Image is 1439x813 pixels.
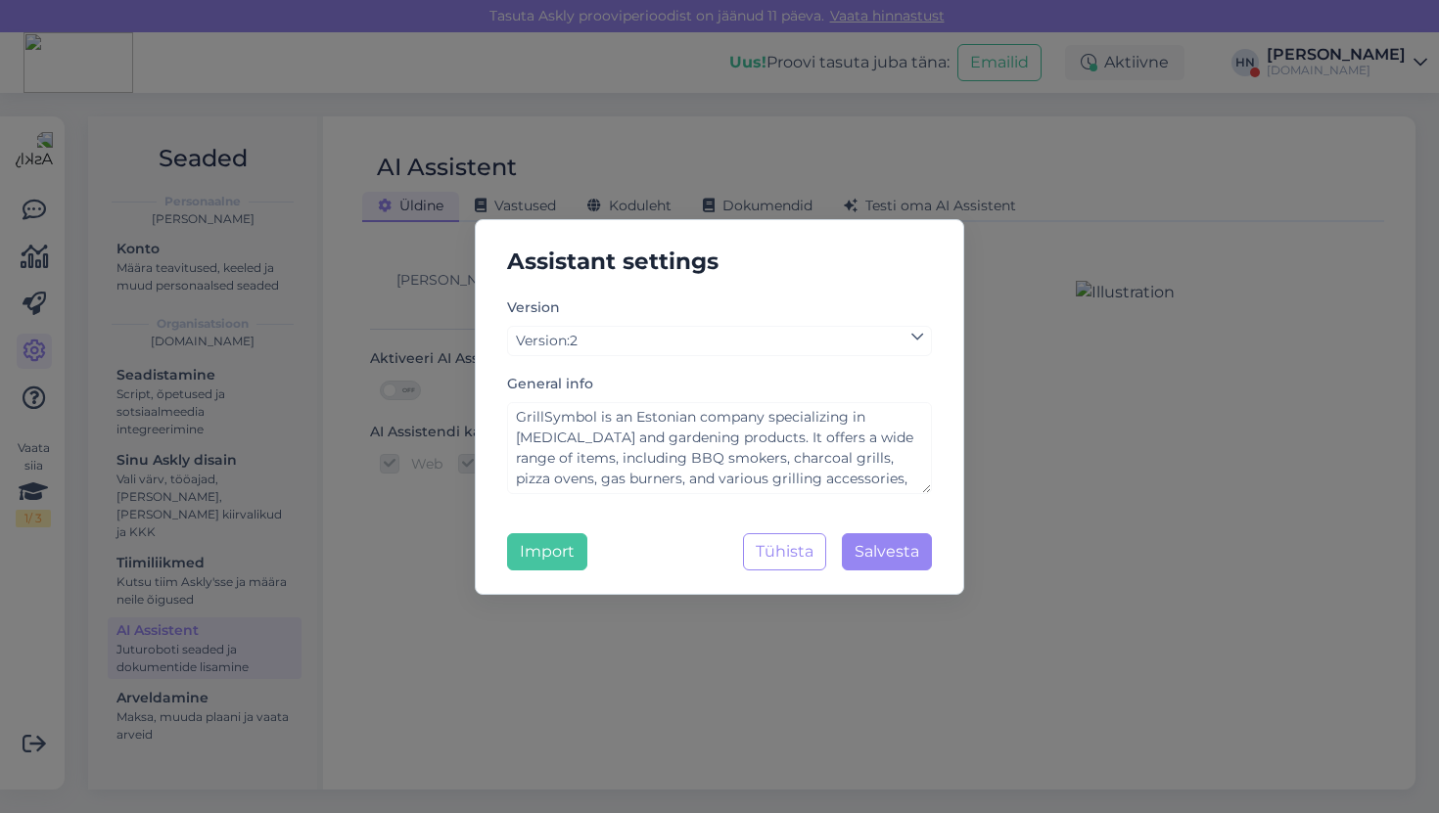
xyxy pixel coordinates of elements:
span: Salvesta [855,542,919,561]
button: Salvesta [842,533,932,570]
span: Version : 2 [516,332,578,349]
a: Version:2 [507,326,932,356]
button: Tühista [743,533,826,570]
button: Import [507,533,587,570]
label: Version [507,297,568,318]
label: General info [507,374,601,394]
h5: Assistant settings [491,244,948,280]
textarea: GrillSymbol is an Estonian company specializing in [MEDICAL_DATA] and gardening products. It offe... [507,402,932,494]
